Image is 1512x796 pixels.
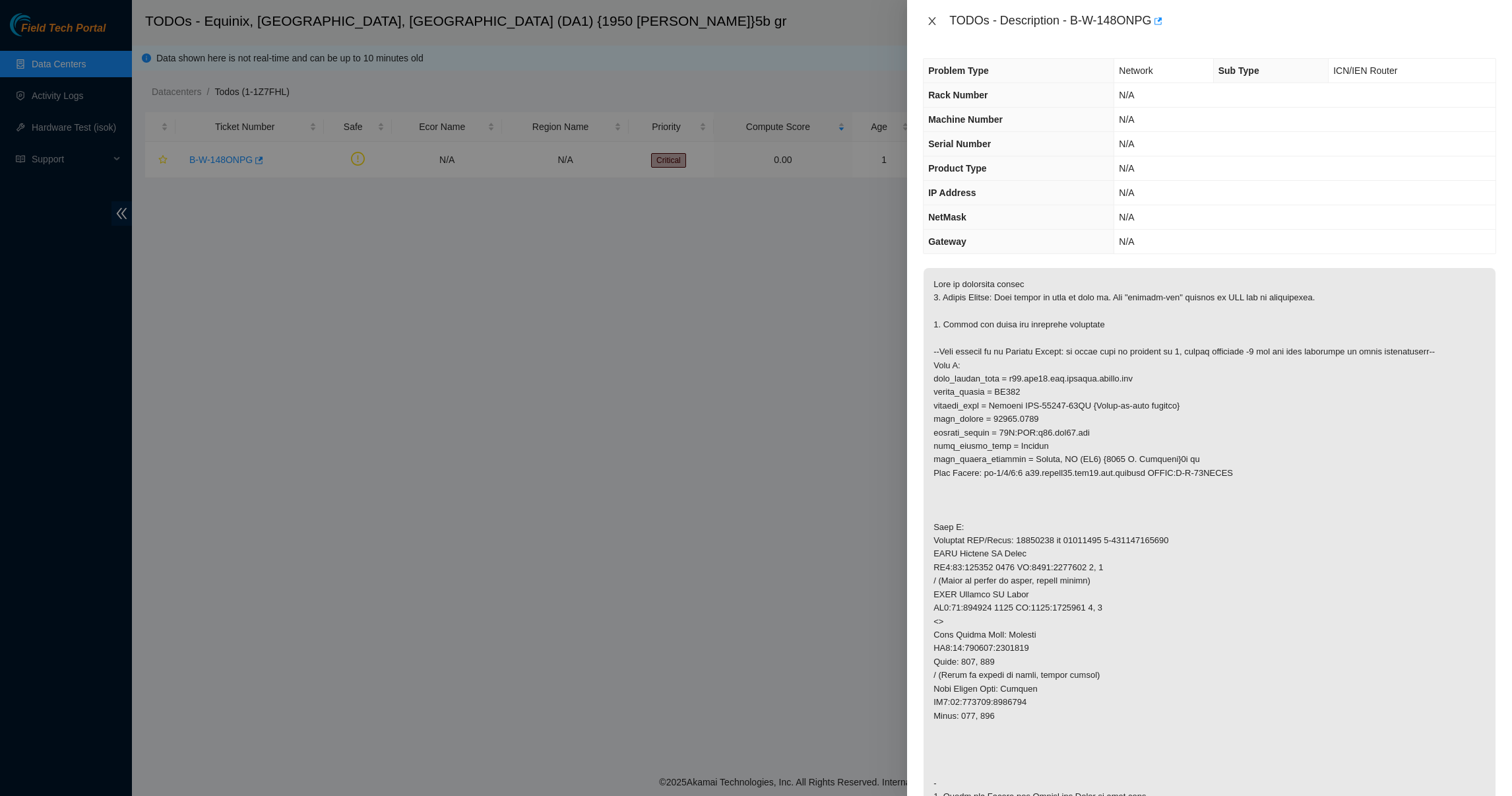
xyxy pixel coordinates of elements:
[928,187,976,198] span: IP Address
[928,236,966,247] span: Gateway
[1119,236,1134,247] span: N/A
[928,163,986,174] span: Product Type
[928,114,1003,125] span: Machine Number
[1119,212,1134,222] span: N/A
[928,139,991,149] span: Serial Number
[923,15,941,28] button: Close
[1119,187,1134,198] span: N/A
[1119,90,1134,100] span: N/A
[1218,65,1259,76] span: Sub Type
[949,11,1496,32] div: TODOs - Description - B-W-148ONPG
[1333,65,1397,76] span: ICN/IEN Router
[1119,139,1134,149] span: N/A
[1119,163,1134,174] span: N/A
[927,16,937,26] span: close
[928,65,989,76] span: Problem Type
[928,90,988,100] span: Rack Number
[1119,65,1152,76] span: Network
[928,212,966,222] span: NetMask
[1119,114,1134,125] span: N/A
